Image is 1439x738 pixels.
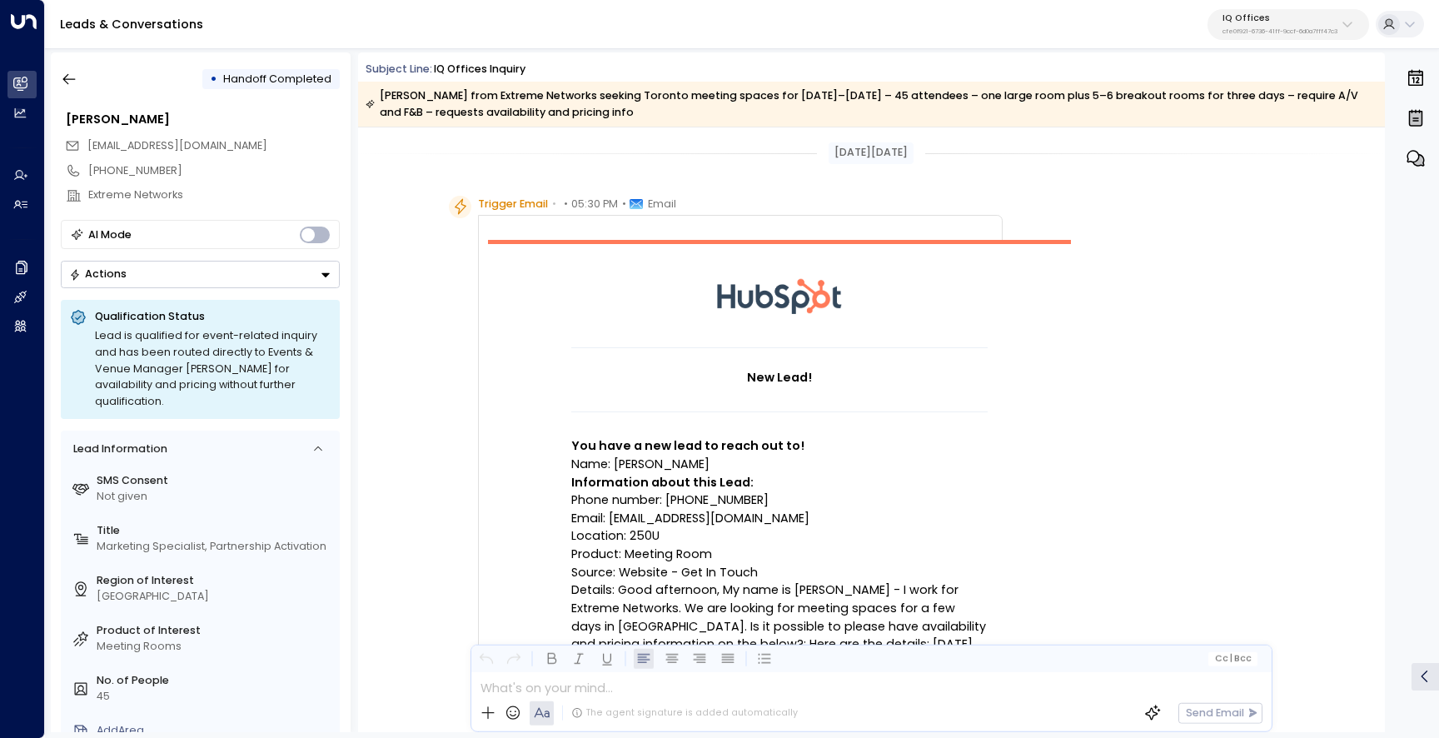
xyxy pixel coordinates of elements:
div: [PERSON_NAME] [66,111,340,129]
p: Email: [EMAIL_ADDRESS][DOMAIN_NAME] [571,510,988,528]
button: Actions [61,261,340,288]
strong: Information about this Lead: [571,474,754,491]
p: Source: Website - Get In Touch [571,564,988,582]
span: Trigger Email [478,196,548,212]
div: Extreme Networks [88,187,340,203]
div: [PERSON_NAME] from Extreme Networks seeking Toronto meeting spaces for [DATE]–[DATE] – 45 attende... [366,87,1376,121]
span: ncaiati@extremenetworks.com [87,138,267,154]
div: Button group with a nested menu [61,261,340,288]
span: Cc Bcc [1214,654,1252,664]
span: Email [648,196,676,212]
div: iQ Offices Inquiry [434,62,525,77]
div: Lead Information [67,441,167,457]
label: Title [97,523,334,539]
a: Leads & Conversations [60,16,203,32]
button: Undo [476,649,496,670]
img: banners [488,233,489,234]
span: | [1230,654,1232,664]
div: Lead is qualified for event-related inquiry and has been routed directly to Events & Venue Manage... [95,327,331,410]
h1: New Lead! [571,369,988,387]
label: Region of Interest [97,573,334,589]
button: IQ Officescfe0f921-6736-41ff-9ccf-6d0a7fff47c3 [1207,9,1369,40]
span: • [564,196,568,212]
p: Phone number: [PHONE_NUMBER] [571,491,988,510]
div: [DATE][DATE] [829,142,914,164]
div: AI Mode [88,227,132,243]
img: HubSpot [717,244,842,347]
span: • [622,196,626,212]
div: 45 [97,689,334,705]
p: Name: [PERSON_NAME] [571,456,988,474]
p: Qualification Status [95,309,331,324]
span: • [552,196,556,212]
p: Location: 250U [571,527,988,546]
p: IQ Offices [1222,13,1337,23]
div: Not given [97,489,334,505]
div: [GEOGRAPHIC_DATA] [97,589,334,605]
span: Subject Line: [366,62,432,76]
div: • [210,66,217,92]
strong: You have a new lead to reach out to! [571,437,804,454]
div: Actions [69,267,127,281]
p: Details: Good afternoon, My name is [PERSON_NAME] - I work for Extreme Networks. We are looking f... [571,581,988,726]
label: No. of People [97,673,334,689]
span: Handoff Completed [223,72,331,86]
div: Marketing Specialist, Partnership Activation [97,539,334,555]
div: [PHONE_NUMBER] [88,163,340,179]
span: 05:30 PM [571,196,618,212]
p: cfe0f921-6736-41ff-9ccf-6d0a7fff47c3 [1222,28,1337,35]
label: SMS Consent [97,473,334,489]
div: The agent signature is added automatically [571,706,798,720]
label: Product of Interest [97,623,334,639]
button: Cc|Bcc [1208,651,1257,666]
button: Redo [504,649,525,670]
span: [EMAIL_ADDRESS][DOMAIN_NAME] [87,138,267,152]
p: Product: Meeting Room [571,546,988,564]
div: Meeting Rooms [97,639,334,655]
